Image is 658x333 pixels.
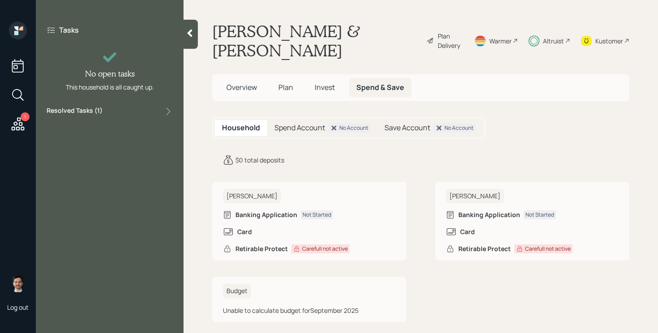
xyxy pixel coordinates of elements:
h6: Card [460,228,475,236]
h6: Budget [223,284,251,299]
span: Spend & Save [356,82,404,92]
label: Tasks [59,25,79,35]
h6: Banking Application [235,211,297,219]
div: $0 total deposits [235,155,284,165]
div: No Account [444,124,474,132]
h6: Retirable Protect [458,245,511,253]
div: No Account [339,124,368,132]
h4: No open tasks [85,69,135,79]
h5: Save Account [385,124,430,132]
div: Unable to calculate budget for September 2025 [223,306,396,315]
div: Warmer [489,36,512,46]
h6: [PERSON_NAME] [446,189,504,204]
h1: [PERSON_NAME] & [PERSON_NAME] [212,21,419,60]
h6: [PERSON_NAME] [223,189,281,204]
h5: Household [222,124,260,132]
img: jonah-coleman-headshot.png [9,274,27,292]
span: Overview [226,82,257,92]
h6: Retirable Protect [235,245,288,253]
div: Altruist [543,36,564,46]
div: Log out [7,303,29,312]
div: Plan Delivery [438,31,463,50]
div: Carefull not active [302,245,348,253]
label: Resolved Tasks ( 1 ) [47,106,103,117]
div: 1 [21,112,30,121]
div: Not Started [526,211,554,219]
span: Invest [315,82,335,92]
h6: Banking Application [458,211,520,219]
h5: Spend Account [274,124,325,132]
div: Carefull not active [525,245,571,253]
span: Plan [278,82,293,92]
div: This household is all caught up. [66,82,154,92]
div: Kustomer [595,36,623,46]
h6: Card [237,228,252,236]
div: Not Started [303,211,331,219]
